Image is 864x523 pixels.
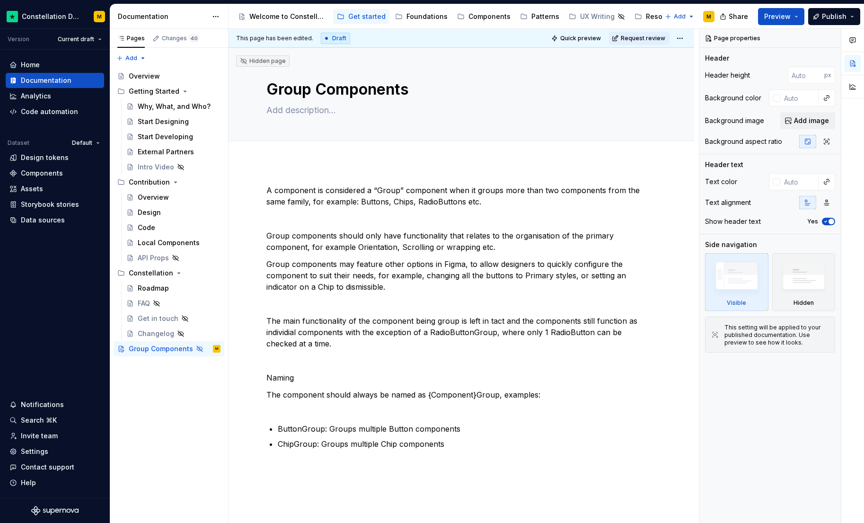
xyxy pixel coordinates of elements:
[138,253,169,263] div: API Props
[705,116,764,125] div: Background image
[53,33,106,46] button: Current draft
[240,57,286,65] div: Hidden page
[129,71,160,81] div: Overview
[758,8,804,25] button: Preview
[621,35,665,42] span: Request review
[129,268,173,278] div: Constellation
[249,12,327,21] div: Welcome to Constellation
[6,166,104,181] a: Components
[114,69,224,356] div: Page tree
[406,12,448,21] div: Foundations
[129,177,170,187] div: Contribution
[68,136,104,150] button: Default
[21,215,65,225] div: Data sources
[333,9,389,24] a: Get started
[6,475,104,490] button: Help
[21,91,51,101] div: Analytics
[21,200,79,209] div: Storybook stories
[31,506,79,515] a: Supernova Logo
[674,13,686,20] span: Add
[822,12,846,21] span: Publish
[780,173,819,190] input: Auto
[21,184,43,194] div: Assets
[22,12,82,21] div: Constellation Design System
[705,217,761,226] div: Show header text
[114,341,224,356] a: Group ComponentsM
[114,69,224,84] a: Overview
[138,299,150,308] div: FAQ
[6,104,104,119] a: Code automation
[138,223,155,232] div: Code
[8,139,29,147] div: Dataset
[6,181,104,196] a: Assets
[516,9,563,24] a: Patterns
[234,9,331,24] a: Welcome to Constellation
[560,35,601,42] span: Quick preview
[123,250,224,266] a: API Props
[123,114,224,129] a: Start Designing
[705,177,737,186] div: Text color
[6,444,104,459] a: Settings
[138,147,194,157] div: External Partners
[780,89,819,106] input: Auto
[807,218,818,225] label: Yes
[808,8,860,25] button: Publish
[706,13,711,20] div: M
[321,33,350,44] div: Draft
[58,35,94,43] span: Current draft
[21,76,71,85] div: Documentation
[705,160,743,169] div: Header text
[705,137,782,146] div: Background aspect ratio
[162,35,199,42] div: Changes
[138,208,161,217] div: Design
[266,372,656,383] p: Naming
[6,57,104,72] a: Home
[6,413,104,428] button: Search ⌘K
[705,253,768,311] div: Visible
[123,99,224,114] a: Why, What, and Who?
[580,12,615,21] div: UX Writing
[21,447,48,456] div: Settings
[266,315,656,349] p: The main functionality of the component being group is left in tact and the components still func...
[548,32,605,45] button: Quick preview
[705,240,757,249] div: Side navigation
[727,299,746,307] div: Visible
[705,53,729,63] div: Header
[6,428,104,443] a: Invite team
[278,438,656,450] p: ChipGroup: Groups multiple Chip components
[8,35,29,43] div: Version
[21,400,64,409] div: Notifications
[123,311,224,326] a: Get in touch
[565,9,629,24] a: UX Writing
[646,12,681,21] div: Resources
[118,12,207,21] div: Documentation
[123,235,224,250] a: Local Components
[266,230,656,253] p: Group components should only have functionality that relates to the organisation of the primary c...
[6,89,104,104] a: Analytics
[138,238,200,248] div: Local Components
[788,67,824,84] input: Auto
[138,193,169,202] div: Overview
[631,9,685,24] a: Resources
[6,150,104,165] a: Design tokens
[138,132,193,142] div: Start Developing
[123,296,224,311] a: FAQ
[6,197,104,212] a: Storybook stories
[114,84,224,99] div: Getting Started
[7,11,18,22] img: d602db7a-5e75-4dfe-a0a4-4b8163c7bad2.png
[123,281,224,296] a: Roadmap
[114,266,224,281] div: Constellation
[715,8,754,25] button: Share
[21,462,74,472] div: Contact support
[266,185,656,207] p: A component is considered a “Group” component when it groups more than two components from the sa...
[705,71,750,80] div: Header height
[264,78,654,101] textarea: Group Components
[138,162,174,172] div: Intro Video
[348,12,386,21] div: Get started
[21,107,78,116] div: Code automation
[793,299,814,307] div: Hidden
[21,431,58,441] div: Invite team
[215,344,218,354] div: M
[123,220,224,235] a: Code
[123,190,224,205] a: Overview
